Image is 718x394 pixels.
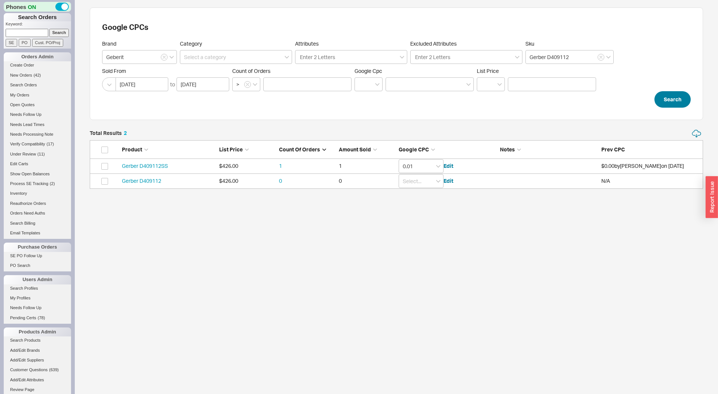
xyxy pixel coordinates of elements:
[122,146,215,153] div: Product
[436,180,441,183] svg: open menu
[295,40,319,47] span: Attributes
[399,159,444,173] input: Select...
[4,140,71,148] a: Verify Compatibility(17)
[410,40,457,47] span: Excluded Attributes
[124,130,127,136] span: 2
[4,170,71,178] a: Show Open Balances
[477,68,499,74] span: List Price
[49,367,59,372] span: ( 639 )
[10,367,47,372] span: Customer Questions
[49,29,69,37] input: Search
[4,275,71,284] div: Users Admin
[10,315,36,320] span: Pending Certs
[444,162,453,170] button: Edit
[10,181,48,186] span: Process SE Tracking
[169,56,174,59] svg: open menu
[10,305,42,310] span: Needs Follow Up
[4,336,71,344] a: Search Products
[4,130,71,138] a: Needs Processing Note
[4,91,71,99] a: My Orders
[4,111,71,118] a: Needs Follow Up
[10,152,36,156] span: Under Review
[339,177,395,185] div: 0
[4,160,71,168] a: Edit Carts
[299,53,337,61] input: Attributes
[47,142,54,146] span: ( 17 )
[6,21,71,29] p: Keyword:
[102,50,177,64] input: Select a Brand
[436,165,441,168] svg: open menu
[279,163,282,169] a: 1
[10,132,53,136] span: Needs Processing Note
[122,163,168,169] a: Gerber D409112SS
[50,181,55,186] span: ( 2 )
[4,52,71,61] div: Orders Admin
[355,68,382,74] span: Google Cpc
[466,83,471,86] svg: open menu
[122,178,161,184] a: Gerber D409112
[4,294,71,302] a: My Profiles
[219,178,238,184] span: $426.00
[497,83,502,86] svg: open menu
[399,174,444,188] input: Select...
[10,142,45,146] span: Verify Compatibility
[10,73,32,77] span: New Orders
[4,209,71,217] a: Orders Need Auths
[4,327,71,336] div: Products Admin
[4,262,71,270] a: PO Search
[444,177,453,185] button: Edit
[4,101,71,109] a: Open Quotes
[399,146,496,153] div: Google CPC
[219,163,238,169] span: $426.00
[102,68,229,74] span: Sold From
[6,39,17,47] input: SE
[4,243,71,252] div: Purchase Orders
[414,53,452,61] input: Excluded Attributes
[279,178,282,184] a: 0
[339,162,395,170] div: 1
[219,146,275,153] div: List Price
[4,200,71,207] a: Reauthorize Orders
[339,146,395,153] div: Amount Sold
[4,219,71,227] a: Search Billing
[4,61,71,69] a: Create Order
[525,50,614,64] input: Enter 2 letters
[180,40,202,47] span: Category
[4,81,71,89] a: Search Orders
[4,376,71,384] a: Add/Edit Attributes
[253,83,257,86] svg: open menu
[90,130,127,136] h5: Total Results
[37,152,45,156] span: ( 11 )
[654,91,691,108] button: Search
[4,2,71,12] div: Phones
[219,146,243,153] span: List Price
[4,356,71,364] a: Add/Edit Suppliers
[4,314,71,322] a: Pending Certs(78)
[38,315,45,320] span: ( 78 )
[4,252,71,260] a: SE PO Follow Up
[4,366,71,374] a: Customer Questions(639)
[122,146,142,153] span: Product
[606,56,611,59] svg: open menu
[4,386,71,394] a: Review Page
[664,95,681,104] span: Search
[4,71,71,79] a: New Orders(42)
[601,177,699,185] div: N/A
[232,68,270,74] span: Count of Orders
[4,304,71,312] a: Needs Follow Up
[601,163,684,169] span: $0.00 by [PERSON_NAME] on [DATE]
[19,39,31,47] input: PO
[170,81,175,88] div: to
[4,180,71,188] a: Process SE Tracking(2)
[375,83,380,86] svg: open menu
[34,73,41,77] span: ( 42 )
[180,50,292,64] input: Select a category
[4,13,71,21] h1: Search Orders
[32,39,63,47] input: Cust. PO/Proj
[279,146,320,153] span: Count of Orders
[4,229,71,237] a: Email Templates
[399,146,429,153] span: Google CPC
[525,40,534,47] span: Sku
[285,56,289,59] svg: open menu
[4,347,71,354] a: Add/Edit Brands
